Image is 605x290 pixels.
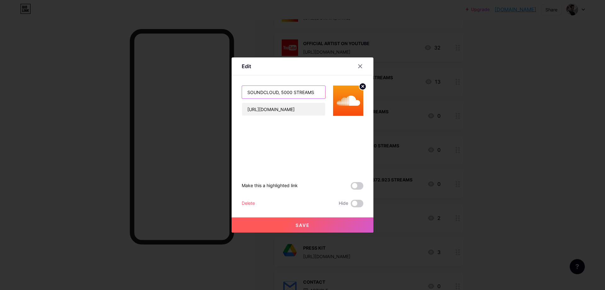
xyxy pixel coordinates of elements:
input: URL [242,103,325,115]
div: Make this a highlighted link [242,182,298,190]
div: Delete [242,200,255,207]
span: Save [296,222,310,228]
button: Save [232,217,373,233]
img: link_thumbnail [333,86,363,116]
div: Edit [242,62,251,70]
span: Hide [339,200,348,207]
input: Title [242,86,325,98]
